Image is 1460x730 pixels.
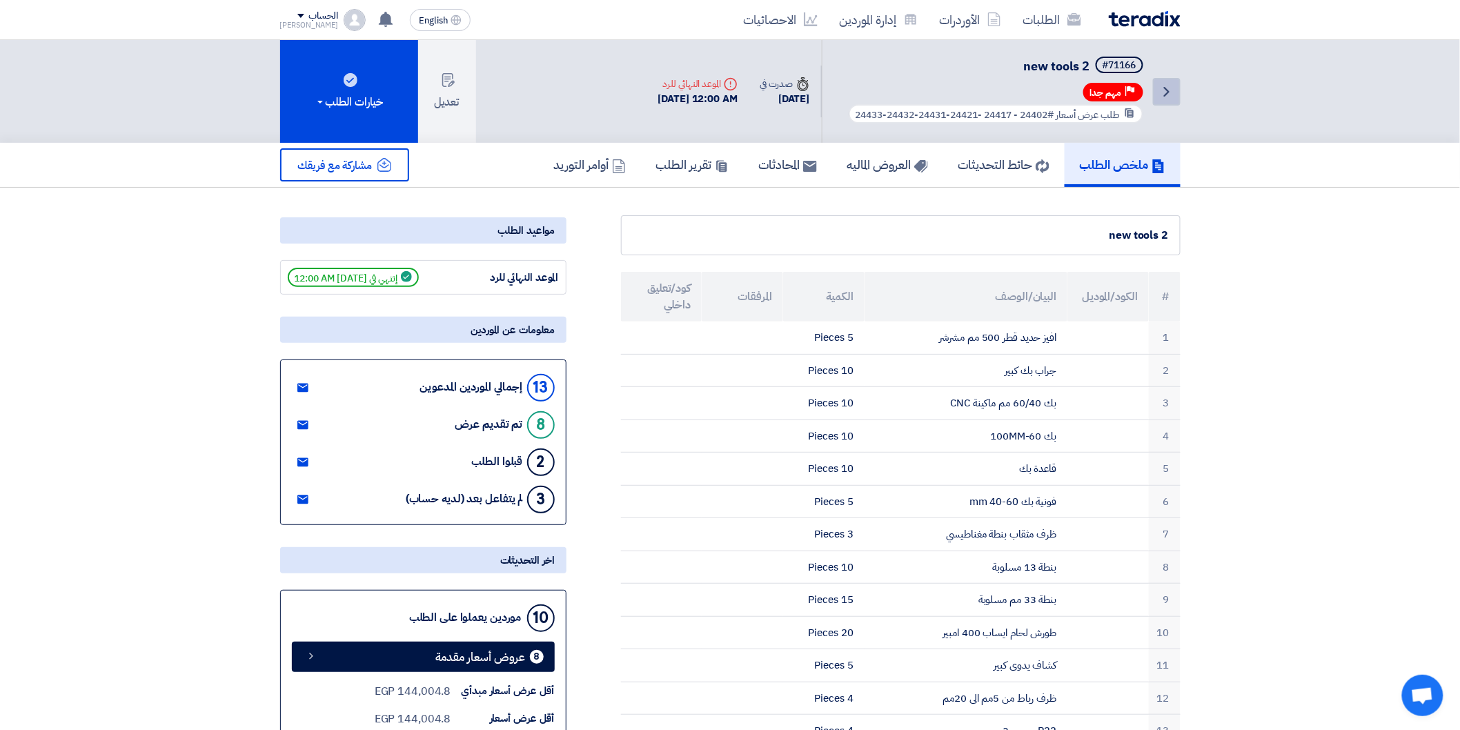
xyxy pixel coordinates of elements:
[744,143,832,187] a: المحادثات
[527,374,555,402] div: 13
[1149,453,1180,486] td: 5
[783,518,865,551] td: 3 Pieces
[455,270,559,286] div: الموعد النهائي للرد
[527,448,555,476] div: 2
[839,57,1146,76] h5: new tools 2
[865,272,1067,322] th: البيان/الوصف
[280,40,418,143] button: خيارات الطلب
[865,322,1067,354] td: افيز حديد قطر 500 مم مشرشر
[280,21,339,29] div: [PERSON_NAME]
[1149,387,1180,420] td: 3
[375,711,451,727] div: 144,004.8 EGP
[783,420,865,453] td: 10 Pieces
[410,9,471,31] button: English
[420,381,523,394] div: إجمالي الموردين المدعوين
[436,652,526,662] span: عروض أسعار مقدمة
[1149,551,1180,584] td: 8
[530,650,544,664] div: 8
[418,40,476,143] button: تعديل
[1149,485,1180,518] td: 6
[783,649,865,682] td: 5 Pieces
[829,3,929,36] a: إدارة الموردين
[527,604,555,632] div: 10
[1149,420,1180,453] td: 4
[1149,272,1180,322] th: #
[1103,61,1136,70] div: #71166
[783,682,865,715] td: 4 Pieces
[865,354,1067,387] td: جراب بك كبير
[865,649,1067,682] td: كشاف يدوى كبير
[1149,354,1180,387] td: 2
[1067,272,1149,322] th: الكود/الموديل
[1149,518,1180,551] td: 7
[1024,57,1090,75] span: new tools 2
[783,485,865,518] td: 5 Pieces
[375,683,451,700] div: 144,004.8 EGP
[1149,616,1180,649] td: 10
[292,642,555,672] a: 8 عروض أسعار مقدمة
[865,551,1067,584] td: بنطة 13 مسلوبة
[315,94,384,110] div: خيارات الطلب
[280,217,566,244] div: مواعيد الطلب
[702,272,783,322] th: المرفقات
[733,3,829,36] a: الاحصائيات
[406,493,523,506] div: لم يتفاعل بعد (لديه حساب)
[832,143,943,187] a: العروض الماليه
[527,411,555,439] div: 8
[641,143,744,187] a: تقرير الطلب
[783,354,865,387] td: 10 Pieces
[783,584,865,617] td: 15 Pieces
[298,157,373,174] span: مشاركة مع فريقك
[929,3,1012,36] a: الأوردرات
[1149,682,1180,715] td: 12
[958,157,1049,172] h5: حائط التحديثات
[759,157,817,172] h5: المحادثات
[865,616,1067,649] td: طورش لحام ايساب 400 امبير
[865,420,1067,453] td: بك 60-100MM
[656,157,729,172] h5: تقرير الطلب
[409,611,522,624] div: موردين يعملوا على الطلب
[455,418,523,431] div: تم تقديم عرض
[472,455,523,468] div: قبلوا الطلب
[783,387,865,420] td: 10 Pieces
[658,91,738,107] div: [DATE] 12:00 AM
[1065,143,1181,187] a: ملخص الطلب
[280,547,566,573] div: اخر التحديثات
[1149,649,1180,682] td: 11
[451,711,555,727] div: أقل عرض أسعار
[783,616,865,649] td: 20 Pieces
[308,10,338,22] div: الحساب
[1149,322,1180,354] td: 1
[865,485,1067,518] td: فونية بك mm 40-60
[943,143,1065,187] a: حائط التحديثات
[1012,3,1092,36] a: الطلبات
[344,9,366,31] img: profile_test.png
[1056,108,1121,122] span: طلب عرض أسعار
[865,453,1067,486] td: قاعدة بك
[1149,584,1180,617] td: 9
[288,268,419,287] span: إنتهي في [DATE] 12:00 AM
[760,77,809,91] div: صدرت في
[856,108,1054,122] span: #24402 - 24417 -24421-24431-24432-24433
[865,387,1067,420] td: بك 60/40 مم ماكينة CNC
[280,317,566,343] div: معلومات عن الموردين
[783,551,865,584] td: 10 Pieces
[847,157,928,172] h5: العروض الماليه
[865,518,1067,551] td: ظرف مثقاب بنطة مغناطيسي
[621,272,702,322] th: كود/تعليق داخلي
[783,322,865,354] td: 5 Pieces
[783,272,865,322] th: الكمية
[1080,157,1165,172] h5: ملخص الطلب
[865,682,1067,715] td: ظرف رباط من 5مم الى 20مم
[633,227,1169,244] div: new tools 2
[527,486,555,513] div: 3
[1402,675,1443,716] a: Open chat
[539,143,641,187] a: أوامر التوريد
[419,16,448,26] span: English
[658,77,738,91] div: الموعد النهائي للرد
[865,584,1067,617] td: بنطة 33 مم مسلوبة
[554,157,626,172] h5: أوامر التوريد
[760,91,809,107] div: [DATE]
[1090,86,1122,99] span: مهم جدا
[1109,11,1181,27] img: Teradix logo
